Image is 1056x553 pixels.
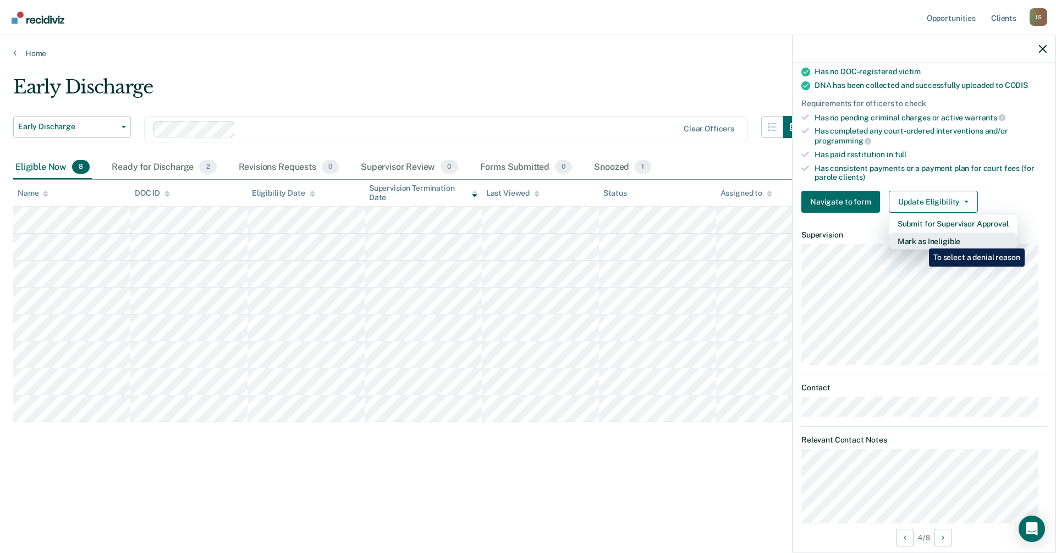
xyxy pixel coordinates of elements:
button: Update Eligibility [889,191,978,213]
div: Ready for Discharge [109,156,218,180]
div: Supervision Termination Date [369,184,477,202]
span: CODIS [1005,81,1028,90]
div: Has paid restitution in [815,150,1047,159]
a: Home [13,48,1043,58]
button: Previous Opportunity [896,529,914,546]
span: 2 [199,160,216,174]
div: DNA has been collected and successfully uploaded to [815,81,1047,90]
div: J S [1030,8,1047,26]
dt: Supervision [801,230,1047,240]
div: Has no pending criminal charges or active [815,113,1047,123]
div: Clear officers [684,124,734,134]
img: Recidiviz [12,12,64,24]
dt: Contact [801,383,1047,392]
div: Supervisor Review [359,156,460,180]
div: DOC ID [135,189,170,198]
button: Profile dropdown button [1030,8,1047,26]
span: 0 [555,160,572,174]
span: 0 [322,160,339,174]
div: Forms Submitted [478,156,575,180]
div: Revisions Requests [237,156,341,180]
div: Last Viewed [486,189,540,198]
button: Navigate to form [801,191,880,213]
div: Assigned to [721,189,772,198]
span: programming [815,136,871,145]
div: Eligibility Date [252,189,315,198]
span: clients) [839,173,865,181]
div: Has consistent payments or a payment plan for court fees (for parole [815,164,1047,183]
button: Next Opportunity [934,529,952,546]
div: Name [18,189,48,198]
div: Early Discharge [13,76,805,107]
span: 0 [441,160,458,174]
div: Status [603,189,627,198]
a: Navigate to form link [801,191,884,213]
button: Mark as Ineligible [889,233,1018,250]
span: full [895,150,906,159]
div: 4 / 8 [793,523,1055,552]
span: Early Discharge [18,122,117,131]
div: Open Intercom Messenger [1019,516,1045,542]
div: Has no DOC-registered [815,67,1047,76]
dt: Relevant Contact Notes [801,435,1047,445]
span: victim [899,67,921,76]
div: Has completed any court-ordered interventions and/or [815,126,1047,145]
span: warrants [965,113,1005,122]
div: Requirements for officers to check [801,99,1047,108]
button: Submit for Supervisor Approval [889,215,1018,233]
span: 1 [635,160,651,174]
span: 8 [72,160,90,174]
div: Eligible Now [13,156,92,180]
div: Snoozed [592,156,653,180]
